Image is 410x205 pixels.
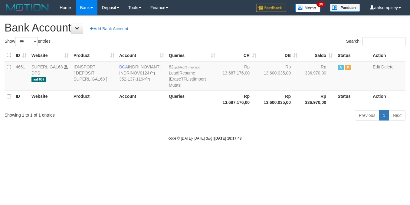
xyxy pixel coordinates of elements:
[370,49,405,61] th: Action
[166,91,218,108] th: Queries
[29,91,71,108] th: Website
[15,37,38,46] select: Showentries
[117,61,166,91] td: INDRI NOVIANTI 352-137-1194
[169,136,242,141] small: code © [DATE]-[DATE] dwg |
[170,77,193,81] a: EraseTFList
[295,4,321,12] img: Button%20Memo.svg
[71,91,117,108] th: Product
[117,49,166,61] th: Account: activate to sort column ascending
[169,64,200,69] span: 82
[259,91,300,108] th: Rp 13.600.035,00
[214,136,241,141] strong: [DATE] 18:17:48
[179,71,195,75] a: Resume
[389,110,405,121] a: Next
[362,37,405,46] input: Search:
[335,91,370,108] th: Status
[71,61,117,91] td: IDNSPORT [ DEPOSIT SUPERLIGA168 ]
[338,65,344,70] span: Active
[370,91,405,108] th: Action
[218,61,259,91] td: Rp 13.687.176,00
[119,71,149,75] a: INDRINOV0124
[346,37,405,46] label: Search:
[345,65,351,70] span: Paused
[169,64,206,88] span: | | |
[31,77,46,82] span: aaf-007
[300,91,335,108] th: Rp 336.970,00
[31,64,63,69] a: SUPERLIGA168
[150,71,155,75] a: Copy INDRINOV0124 to clipboard
[218,49,259,61] th: CR: activate to sort column ascending
[256,4,286,12] img: Feedback.jpg
[29,61,71,91] td: DPS
[259,61,300,91] td: Rp 13.600.035,00
[5,37,51,46] label: Show entries
[166,49,218,61] th: Queries: activate to sort column ascending
[218,91,259,108] th: Rp 13.687.176,00
[13,61,29,91] td: 4661
[71,49,117,61] th: Product: activate to sort column ascending
[300,61,335,91] td: Rp 336.970,00
[381,64,393,69] a: Delete
[5,110,166,118] div: Showing 1 to 1 of 1 entries
[13,91,29,108] th: ID
[174,66,200,69] span: updated 2 mins ago
[373,64,380,69] a: Edit
[86,24,132,34] a: Add Bank Account
[169,71,178,75] a: Load
[335,49,370,61] th: Status
[5,22,405,34] h1: Bank Account
[259,49,300,61] th: DB: activate to sort column ascending
[29,49,71,61] th: Website: activate to sort column ascending
[169,77,206,88] a: Import Mutasi
[13,49,29,61] th: ID: activate to sort column ascending
[119,64,128,69] span: BCA
[330,4,360,12] img: panduan.png
[146,77,150,81] a: Copy 3521371194 to clipboard
[355,110,379,121] a: Previous
[317,2,325,7] span: 34
[379,110,389,121] a: 1
[5,3,51,12] img: MOTION_logo.png
[117,91,166,108] th: Account
[300,49,335,61] th: Saldo: activate to sort column ascending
